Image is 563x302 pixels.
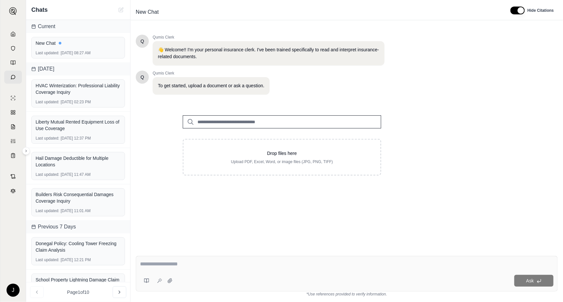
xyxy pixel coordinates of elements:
[36,136,59,141] span: Last updated:
[36,82,121,95] div: HVAC Winterization: Professional Liability Coverage Inquiry
[526,278,534,283] span: Ask
[4,42,22,55] a: Documents Vault
[26,20,130,33] div: Current
[133,7,503,17] div: Edit Title
[22,147,30,155] button: Expand sidebar
[7,284,20,297] div: J
[31,5,48,14] span: Chats
[194,159,370,164] p: Upload PDF, Excel, Word, or image files (JPG, PNG, TIFF)
[153,35,384,40] span: Qumis Clerk
[136,292,558,297] div: *Use references provided to verify information.
[9,7,17,15] img: Expand sidebar
[36,277,121,290] div: School Property Lightning Damage Claim Analysis
[36,99,59,105] span: Last updated:
[36,257,121,262] div: [DATE] 12:21 PM
[36,240,121,253] div: Donegal Policy: Cooling Tower Freezing Claim Analysis
[4,149,22,162] a: Coverage Table
[26,220,130,233] div: Previous 7 Days
[194,150,370,157] p: Drop files here
[4,170,22,183] a: Contract Analysis
[158,82,264,89] p: To get started, upload a document or ask a question.
[141,74,144,80] span: Hello
[158,46,379,60] p: 👋 Welcome!! I'm your personal insurance clerk. I've been trained specifically to read and interpr...
[36,119,121,132] div: Liberty Mutual Rented Equipment Loss of Use Coverage
[4,27,22,41] a: Home
[67,289,89,295] span: Page 1 of 10
[4,92,22,105] a: Single Policy
[36,50,59,56] span: Last updated:
[36,172,121,177] div: [DATE] 11:47 AM
[514,275,554,287] button: Ask
[4,106,22,119] a: Policy Comparisons
[36,191,121,204] div: Builders Risk Consequential Damages Coverage Inquiry
[36,172,59,177] span: Last updated:
[26,62,130,75] div: [DATE]
[4,135,22,148] a: Custom Report
[36,155,121,168] div: Hail Damage Deductible for Multiple Locations
[4,56,22,69] a: Prompt Library
[133,7,161,17] span: New Chat
[36,208,59,213] span: Last updated:
[4,184,22,197] a: Legal Search Engine
[117,6,125,14] button: New Chat
[36,50,121,56] div: [DATE] 08:27 AM
[7,5,20,18] button: Expand sidebar
[36,40,121,46] div: New Chat
[4,120,22,133] a: Claim Coverage
[153,71,270,76] span: Qumis Clerk
[36,136,121,141] div: [DATE] 12:37 PM
[4,71,22,84] a: Chat
[141,38,144,44] span: Hello
[527,8,554,13] span: Hide Citations
[36,99,121,105] div: [DATE] 02:23 PM
[36,257,59,262] span: Last updated:
[36,208,121,213] div: [DATE] 11:01 AM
